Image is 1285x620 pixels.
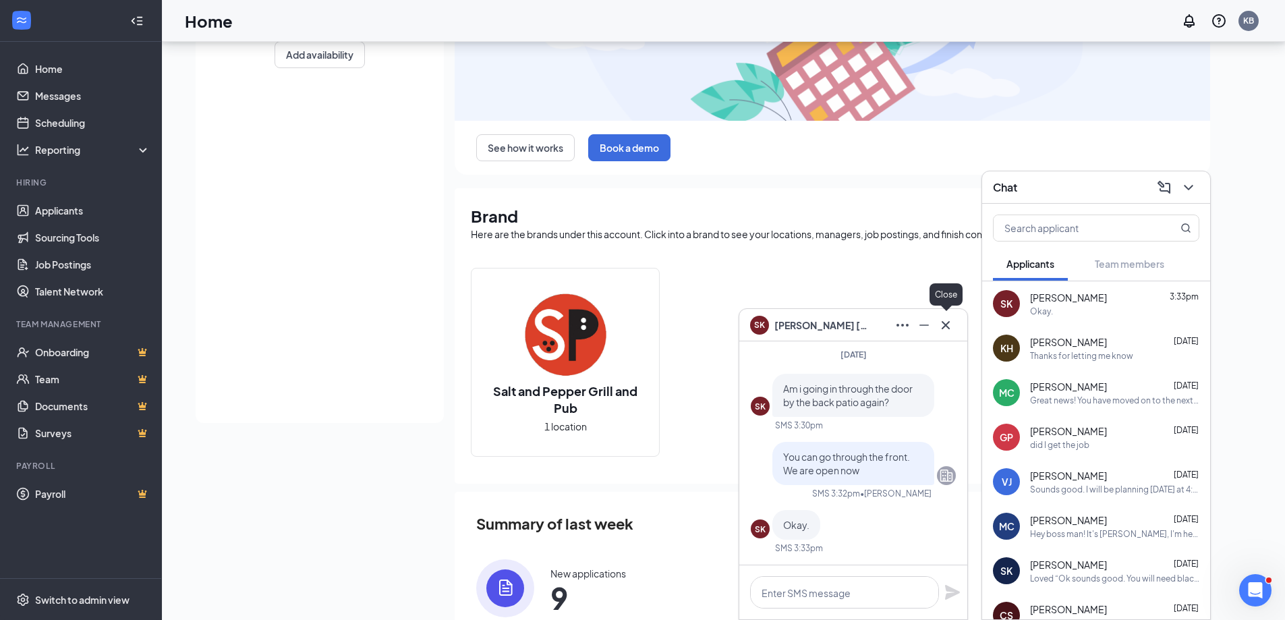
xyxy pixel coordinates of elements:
span: [PERSON_NAME] [1030,558,1107,571]
button: Minimize [913,314,935,336]
span: [DATE] [1174,559,1199,569]
span: You can go through the front. We are open now [783,451,910,476]
div: Thanks for letting me know [1030,350,1133,362]
span: [DATE] [1174,336,1199,346]
svg: Ellipses [894,317,911,333]
a: Scheduling [35,109,150,136]
div: Okay. [1030,306,1053,317]
a: SurveysCrown [35,420,150,447]
div: Team Management [16,318,148,330]
svg: MagnifyingGlass [1180,223,1191,233]
iframe: Intercom live chat [1239,574,1272,607]
div: SK [755,401,766,412]
img: icon [476,559,534,617]
span: Am i going in through the door by the back patio again? [783,383,913,408]
span: [PERSON_NAME] [1030,513,1107,527]
span: Applicants [1006,258,1054,270]
div: Close [930,283,963,306]
button: Cross [935,314,956,336]
a: OnboardingCrown [35,339,150,366]
div: Switch to admin view [35,593,130,607]
span: 3:33pm [1170,291,1199,302]
svg: ComposeMessage [1156,179,1172,196]
svg: QuestionInfo [1211,13,1227,29]
span: [DATE] [1174,381,1199,391]
span: [PERSON_NAME] [1030,602,1107,616]
svg: ChevronDown [1180,179,1197,196]
svg: Plane [944,584,961,600]
button: Add availability [275,41,365,68]
span: [PERSON_NAME] [PERSON_NAME] [774,318,869,333]
span: • [PERSON_NAME] [860,488,932,499]
div: Payroll [16,460,148,472]
span: [PERSON_NAME] [1030,291,1107,304]
span: 9 [550,586,626,610]
div: MC [999,519,1015,533]
div: Reporting [35,143,151,157]
div: SK [755,524,766,535]
div: VJ [1002,475,1012,488]
div: SMS 3:33pm [775,542,823,554]
button: Ellipses [892,314,913,336]
svg: Analysis [16,143,30,157]
div: KB [1243,15,1254,26]
span: Team members [1095,258,1164,270]
a: Home [35,55,150,82]
a: Sourcing Tools [35,224,150,251]
span: [DATE] [1174,425,1199,435]
div: SK [1000,297,1012,310]
svg: Collapse [130,14,144,28]
span: Summary of last week [476,512,633,536]
span: [DATE] [1174,603,1199,613]
div: KH [1000,341,1013,355]
span: 1 location [544,419,587,434]
span: [PERSON_NAME] [1030,469,1107,482]
div: Sounds good. I will be planning [DATE] at 4:15. [1030,484,1199,495]
h1: Home [185,9,233,32]
svg: Notifications [1181,13,1197,29]
a: PayrollCrown [35,480,150,507]
div: Loved “Ok sounds good. You will need black nonslip shoes…” [1030,573,1199,584]
svg: Company [938,468,954,484]
a: Applicants [35,197,150,224]
button: ComposeMessage [1153,177,1175,198]
div: SMS 3:32pm [812,488,860,499]
h3: Chat [993,180,1017,195]
div: Hey boss man! It's [PERSON_NAME], I'm helping plan KJ's baby shower and [PERSON_NAME] had mention... [1030,528,1199,540]
svg: Minimize [916,317,932,333]
svg: WorkstreamLogo [15,13,28,27]
span: [DATE] [1174,514,1199,524]
span: [PERSON_NAME] [1030,380,1107,393]
span: [DATE] [840,349,867,360]
svg: Settings [16,593,30,607]
div: Hiring [16,177,148,188]
div: Great news! You have moved on to the next stage of the application: Application Complete. We will... [1030,395,1199,406]
button: ChevronDown [1178,177,1199,198]
input: Search applicant [994,215,1153,241]
div: Here are the brands under this account. Click into a brand to see your locations, managers, job p... [471,227,1194,241]
svg: Cross [938,317,954,333]
a: DocumentsCrown [35,393,150,420]
span: [PERSON_NAME] [1030,335,1107,349]
div: GP [1000,430,1013,444]
span: [PERSON_NAME] [1030,424,1107,438]
h2: Salt and Pepper Grill and Pub [472,383,659,416]
button: See how it works [476,134,575,161]
a: Talent Network [35,278,150,305]
div: did I get the job [1030,439,1089,451]
img: Salt and Pepper Grill and Pub [522,291,608,377]
a: Job Postings [35,251,150,278]
span: [DATE] [1174,470,1199,480]
h1: Brand [471,204,1194,227]
a: Messages [35,82,150,109]
a: TeamCrown [35,366,150,393]
div: New applications [550,567,626,580]
div: MC [999,386,1015,399]
button: Book a demo [588,134,670,161]
span: Okay. [783,519,809,531]
div: SMS 3:30pm [775,420,823,431]
div: SK [1000,564,1012,577]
